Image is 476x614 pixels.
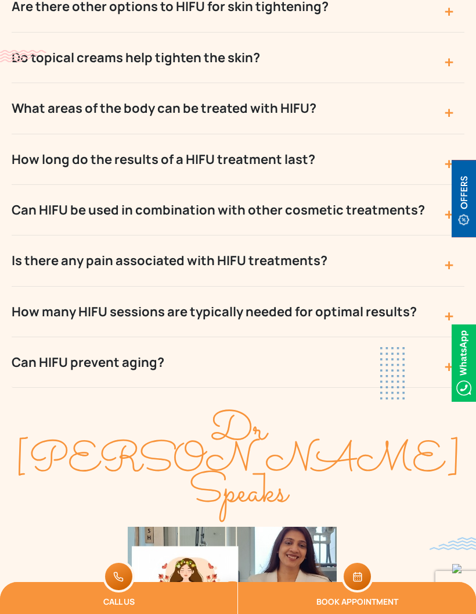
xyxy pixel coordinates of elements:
span: Dr [PERSON_NAME] Speaks [15,401,461,523]
button: What areas of the body can be treated with HIFU? [12,83,464,134]
button: How long do the results of a HIFU treatment last? [12,134,464,185]
a: Book Appointment [238,582,476,614]
img: bluewave [430,537,476,550]
button: Can HIFU prevent aging? [12,337,464,388]
img: Whatsappicon [452,324,476,402]
img: offerBt [452,160,476,238]
button: Do topical creams help tighten the skin? [12,33,464,83]
img: up-blue-arrow.svg [452,564,461,573]
img: blueDots2 [380,347,405,399]
button: Is there any pain associated with HIFU treatments? [12,235,464,286]
img: mobile-cal [341,561,373,592]
button: Can HIFU be used in combination with other cosmetic treatments? [12,185,464,235]
button: How many HIFU sessions are typically needed for optimal results? [12,287,464,337]
img: mobile-tel [103,561,135,592]
a: Whatsappicon [452,356,476,369]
